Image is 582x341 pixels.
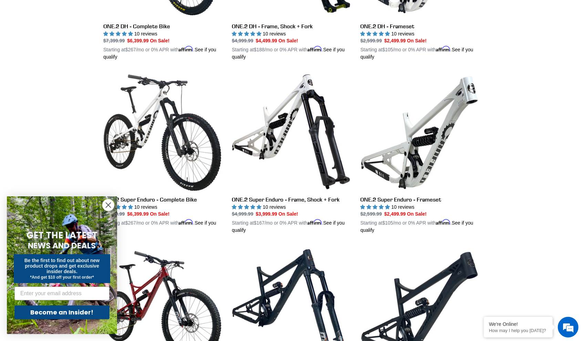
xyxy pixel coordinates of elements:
div: We're Online! [489,321,548,327]
span: NEWS AND DEALS [28,240,96,251]
input: Enter your email address [14,287,110,300]
p: How may I help you today? [489,328,548,333]
span: GET THE LATEST [27,229,97,241]
button: Close dialog [102,199,114,211]
span: Be the first to find out about new product drops and get exclusive insider deals. [24,258,100,274]
span: *And get $10 off your first order* [30,275,94,280]
button: Become an Insider! [14,306,110,319]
